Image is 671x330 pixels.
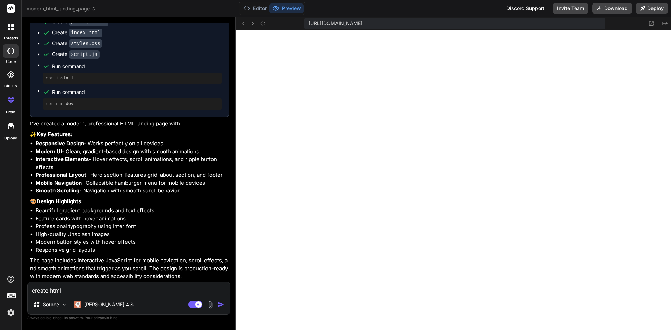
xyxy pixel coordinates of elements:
[27,315,230,321] p: Always double-check its answers. Your in Bind
[36,179,82,186] strong: Mobile Navigation
[269,3,304,13] button: Preview
[61,302,67,308] img: Pick Models
[37,131,72,138] strong: Key Features:
[217,301,224,308] img: icon
[52,51,100,58] div: Create
[37,198,83,205] strong: Design Highlights:
[592,3,632,14] button: Download
[94,316,106,320] span: privacy
[52,63,222,70] span: Run command
[30,198,229,206] p: 🎨
[636,3,668,14] button: Deploy
[27,5,96,12] span: modern_html_landing_page
[36,171,229,179] li: - Hero section, features grid, about section, and footer
[36,155,229,171] li: - Hover effects, scroll animations, and ripple button effects
[6,59,16,65] label: code
[36,148,62,155] strong: Modern UI
[5,307,17,319] img: settings
[36,238,229,246] li: Modern button styles with hover effects
[52,40,102,47] div: Create
[36,187,79,194] strong: Smooth Scrolling
[36,179,229,187] li: - Collapsible hamburger menu for mobile devices
[52,18,108,25] div: Create
[36,171,86,178] strong: Professional Layout
[309,20,362,27] span: [URL][DOMAIN_NAME]
[36,207,229,215] li: Beautiful gradient backgrounds and text effects
[52,89,222,96] span: Run command
[36,222,229,230] li: Professional typography using Inter font
[84,301,136,308] p: [PERSON_NAME] 4 S..
[52,29,102,36] div: Create
[69,29,102,37] code: index.html
[36,230,229,239] li: High-quality Unsplash images
[46,75,219,81] pre: npm install
[36,140,229,148] li: - Works perfectly on all devices
[236,30,671,330] iframe: Preview
[6,109,15,115] label: prem
[36,215,229,223] li: Feature cards with hover animations
[69,39,102,48] code: styles.css
[553,3,588,14] button: Invite Team
[69,50,100,59] code: script.js
[30,131,229,139] p: ✨
[4,83,17,89] label: GitHub
[4,135,17,141] label: Upload
[36,187,229,195] li: - Navigation with smooth scroll behavior
[30,257,229,280] p: The page includes interactive JavaScript for mobile navigation, scroll effects, and smooth animat...
[30,120,229,128] p: I've created a modern, professional HTML landing page with:
[36,246,229,254] li: Responsive grid layouts
[43,301,59,308] p: Source
[74,301,81,308] img: Claude 4 Sonnet
[207,301,215,309] img: attachment
[240,3,269,13] button: Editor
[46,101,219,107] pre: npm run dev
[36,140,84,147] strong: Responsive Design
[36,156,89,162] strong: Interactive Elements
[36,148,229,156] li: - Clean, gradient-based design with smooth animations
[502,3,549,14] div: Discord Support
[3,35,18,41] label: threads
